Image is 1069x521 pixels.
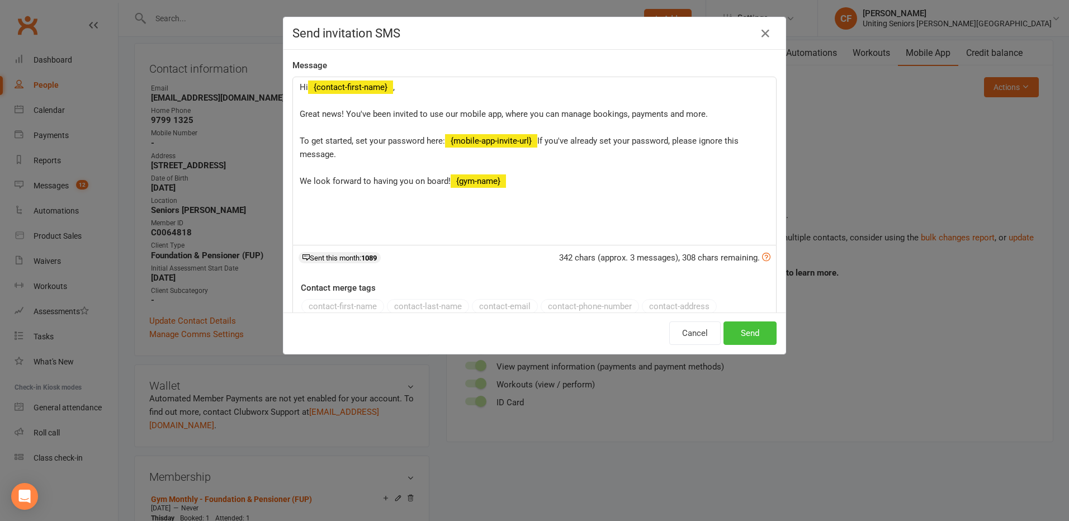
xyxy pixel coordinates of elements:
div: Sent this month: [299,252,381,263]
label: Contact merge tags [301,281,376,295]
button: Cancel [669,321,721,345]
button: Send [723,321,777,345]
div: 342 chars (approx. 3 messages), 308 chars remaining. [559,251,770,264]
h4: Send invitation SMS [292,26,777,40]
button: Close [756,25,774,42]
strong: 1089 [361,254,377,262]
div: Open Intercom Messenger [11,483,38,510]
label: Message [292,59,327,72]
span: , Great news! You've been invited to use our mobile app, where you can manage bookings, payments ... [300,82,708,146]
span: Hi [300,82,308,92]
